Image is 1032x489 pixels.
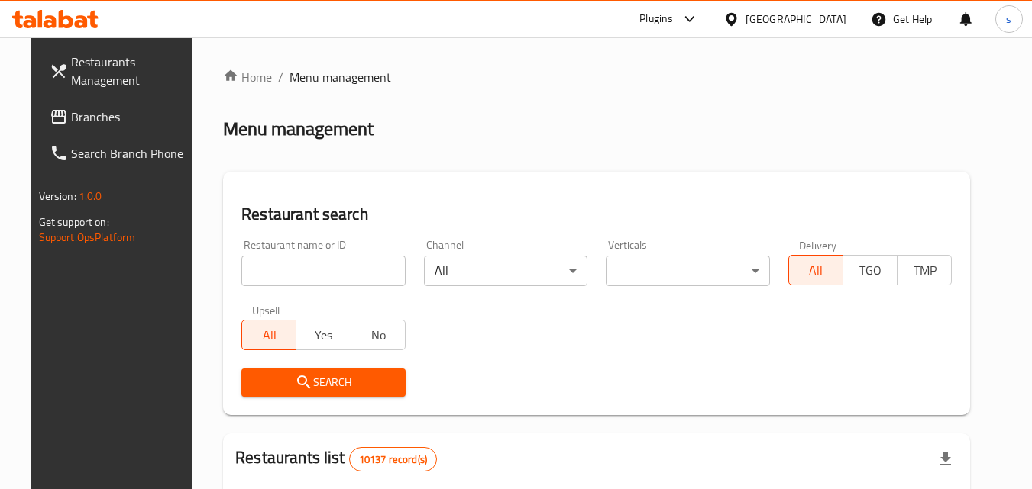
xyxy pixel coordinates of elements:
[241,320,296,350] button: All
[223,117,374,141] h2: Menu management
[849,259,891,281] span: TGO
[71,53,192,89] span: Restaurants Management
[254,373,393,392] span: Search
[904,259,946,281] span: TMP
[37,135,204,172] a: Search Branch Phone
[37,98,204,135] a: Branches
[39,227,136,247] a: Support.OpsPlatform
[302,324,345,346] span: Yes
[223,68,970,86] nav: breadcrumb
[639,10,673,28] div: Plugins
[746,11,846,27] div: [GEOGRAPHIC_DATA]
[349,447,437,471] div: Total records count
[1006,11,1011,27] span: s
[350,452,436,467] span: 10137 record(s)
[235,446,437,471] h2: Restaurants list
[241,256,406,286] input: Search for restaurant name or ID..
[296,320,351,350] button: Yes
[241,203,952,226] h2: Restaurant search
[795,259,837,281] span: All
[843,255,898,285] button: TGO
[39,186,76,206] span: Version:
[79,186,102,206] span: 1.0.0
[278,68,283,86] li: /
[351,320,406,350] button: No
[606,256,770,286] div: ​
[248,324,290,346] span: All
[71,144,192,162] span: Search Branch Phone
[290,68,391,86] span: Menu management
[897,255,952,285] button: TMP
[223,68,272,86] a: Home
[357,324,400,346] span: No
[241,368,406,397] button: Search
[252,304,280,315] label: Upsell
[927,441,964,478] div: Export file
[39,212,109,232] span: Get support on:
[799,240,837,250] label: Delivery
[788,255,843,285] button: All
[71,108,192,126] span: Branches
[424,256,588,286] div: All
[37,43,204,98] a: Restaurants Management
